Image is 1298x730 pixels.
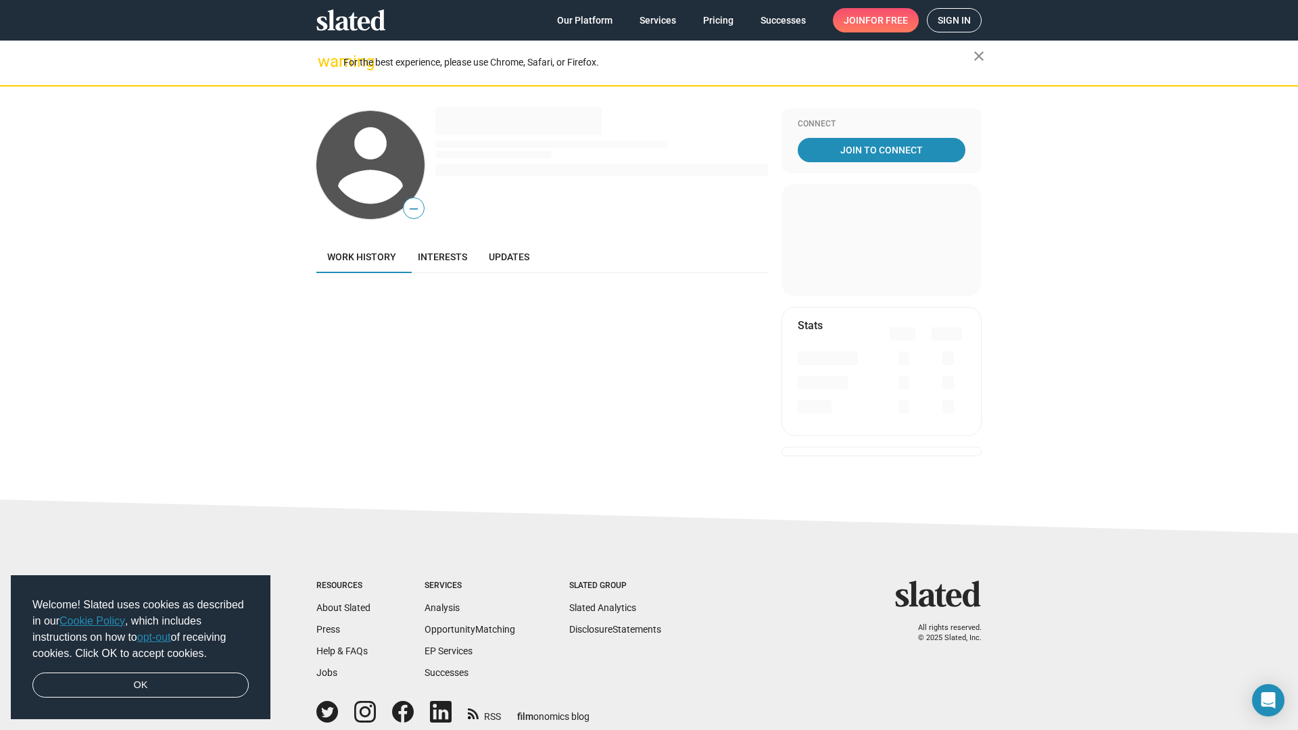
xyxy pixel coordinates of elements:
[546,8,623,32] a: Our Platform
[468,702,501,723] a: RSS
[32,597,249,662] span: Welcome! Slated uses cookies as described in our , which includes instructions on how to of recei...
[404,200,424,218] span: —
[316,646,368,656] a: Help & FAQs
[316,581,370,591] div: Resources
[938,9,971,32] span: Sign in
[833,8,919,32] a: Joinfor free
[517,711,533,722] span: film
[59,615,125,627] a: Cookie Policy
[316,241,407,273] a: Work history
[692,8,744,32] a: Pricing
[425,581,515,591] div: Services
[316,602,370,613] a: About Slated
[750,8,817,32] a: Successes
[798,119,965,130] div: Connect
[316,624,340,635] a: Press
[137,631,171,643] a: opt-out
[800,138,963,162] span: Join To Connect
[865,8,908,32] span: for free
[316,667,337,678] a: Jobs
[761,8,806,32] span: Successes
[517,700,590,723] a: filmonomics blog
[11,575,270,720] div: cookieconsent
[629,8,687,32] a: Services
[798,138,965,162] a: Join To Connect
[557,8,612,32] span: Our Platform
[425,602,460,613] a: Analysis
[569,581,661,591] div: Slated Group
[343,53,973,72] div: For the best experience, please use Chrome, Safari, or Firefox.
[927,8,982,32] a: Sign in
[489,251,529,262] span: Updates
[640,8,676,32] span: Services
[1252,684,1284,716] div: Open Intercom Messenger
[569,602,636,613] a: Slated Analytics
[327,251,396,262] span: Work history
[798,318,823,333] mat-card-title: Stats
[425,667,468,678] a: Successes
[971,48,987,64] mat-icon: close
[569,624,661,635] a: DisclosureStatements
[703,8,734,32] span: Pricing
[425,624,515,635] a: OpportunityMatching
[318,53,334,70] mat-icon: warning
[407,241,478,273] a: Interests
[425,646,473,656] a: EP Services
[32,673,249,698] a: dismiss cookie message
[478,241,540,273] a: Updates
[844,8,908,32] span: Join
[904,623,982,643] p: All rights reserved. © 2025 Slated, Inc.
[418,251,467,262] span: Interests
